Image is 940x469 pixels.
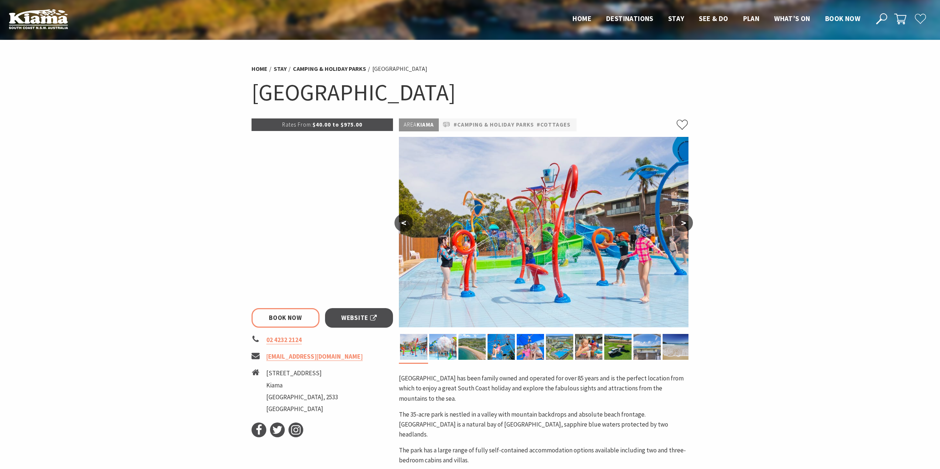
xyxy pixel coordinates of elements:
p: Kiama [399,118,439,131]
img: Kids on Ropeplay [488,334,515,360]
p: [GEOGRAPHIC_DATA] has been family owned and operated for over 85 years and is the perfect locatio... [399,373,688,404]
span: What’s On [774,14,810,23]
img: Aerial view of the resort pool at BIG4 Easts Beach Kiama Holiday Park [546,334,573,360]
a: Book Now [252,308,320,328]
span: Home [572,14,591,23]
a: Website [325,308,393,328]
p: The 35-acre park is nestled in a valley with mountain backdrops and absolute beach frontage. [GEO... [399,410,688,440]
img: Sunny's Aquaventure Park at BIG4 Easts Beach Kiama Holiday Park [400,334,427,360]
img: Jumping pillow with a group of friends sitting in the foreground and girl jumping in air behind them [517,334,544,360]
li: [GEOGRAPHIC_DATA] [372,64,427,74]
li: [STREET_ADDRESS] [266,368,338,378]
a: Camping & Holiday Parks [293,65,366,73]
img: Camping sites [604,334,632,360]
span: Rates From: [282,121,312,128]
img: Sunny's Aquaventure Park at BIG4 Easts Beach Kiama Holiday Park [399,137,688,327]
a: Home [252,65,267,73]
button: > [674,214,693,232]
img: Beach View Cabins [633,334,661,360]
span: Destinations [606,14,653,23]
img: Sunny's Aquaventure Park at BIG4 Easts Beach Kiama Holiday Park [429,334,457,360]
a: #Cottages [537,120,571,130]
span: See & Do [699,14,728,23]
a: Stay [274,65,287,73]
nav: Main Menu [565,13,868,25]
li: [GEOGRAPHIC_DATA] [266,404,338,414]
a: 02 4232 2124 [266,336,302,344]
img: Children having drinks at the cafe [575,334,602,360]
img: BIG4 Easts Beach Kiama beachfront with water and ocean [663,334,690,360]
img: BIG4 Easts Beach Kiama aerial view [458,334,486,360]
h1: [GEOGRAPHIC_DATA] [252,77,689,107]
p: The park has a large range of fully self-contained accommodation options available including two ... [399,445,688,465]
span: Book now [825,14,860,23]
li: [GEOGRAPHIC_DATA], 2533 [266,392,338,402]
p: $40.00 to $975.00 [252,118,393,131]
img: Kiama Logo [9,9,68,29]
span: Website [341,313,377,323]
li: Kiama [266,380,338,390]
a: #Camping & Holiday Parks [454,120,534,130]
span: Stay [668,14,684,23]
span: Plan [743,14,760,23]
a: [EMAIL_ADDRESS][DOMAIN_NAME] [266,352,363,361]
button: < [394,214,413,232]
span: Area [404,121,417,128]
